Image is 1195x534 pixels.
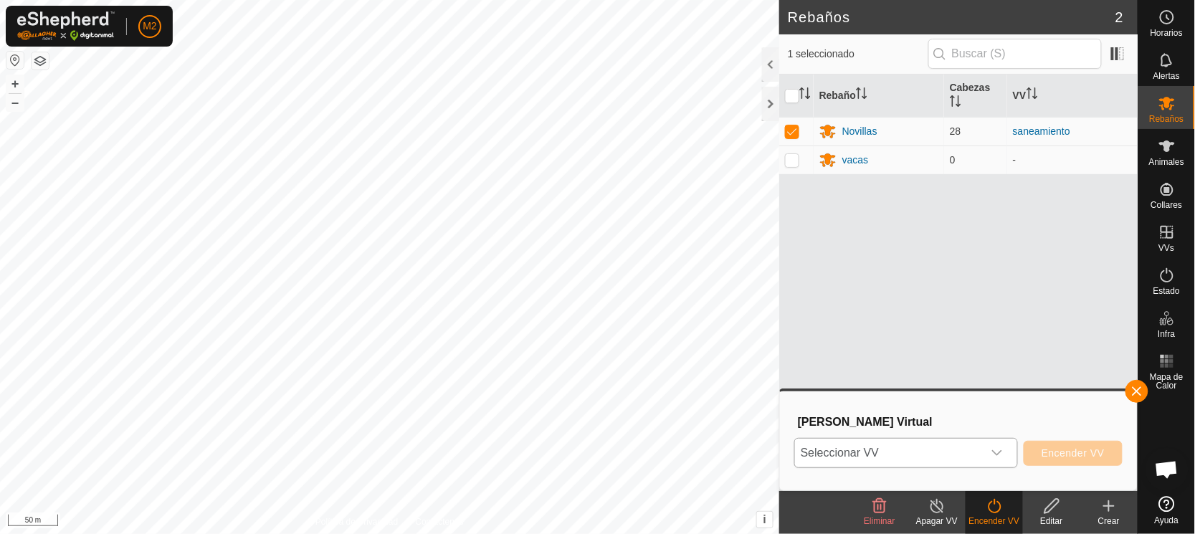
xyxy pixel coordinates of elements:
span: M2 [143,19,156,34]
a: Ayuda [1138,490,1195,530]
button: Encender VV [1024,441,1123,466]
p-sorticon: Activar para ordenar [1027,90,1038,101]
button: Capas del Mapa [32,52,49,70]
div: dropdown trigger [983,439,1011,467]
div: Novillas [842,124,877,139]
h2: Rebaños [788,9,1115,26]
a: Contáctenos [415,515,463,528]
span: 0 [950,154,956,166]
span: 2 [1115,6,1123,28]
div: Crear [1080,515,1138,528]
img: Logo Gallagher [17,11,115,41]
p-sorticon: Activar para ordenar [799,90,811,101]
button: – [6,94,24,111]
span: Horarios [1151,29,1183,37]
div: Editar [1023,515,1080,528]
th: Cabezas [944,75,1007,118]
button: i [757,512,773,528]
a: saneamiento [1013,125,1070,137]
td: - [1007,146,1138,174]
span: i [763,513,766,525]
span: Collares [1151,201,1182,209]
th: Rebaño [814,75,944,118]
a: Política de Privacidad [315,515,398,528]
span: Ayuda [1155,516,1179,525]
span: Estado [1153,287,1180,295]
span: Alertas [1153,72,1180,80]
span: Mapa de Calor [1142,373,1191,390]
p-sorticon: Activar para ordenar [856,90,867,101]
span: 28 [950,125,961,137]
span: Eliminar [864,516,895,526]
h3: [PERSON_NAME] Virtual [798,415,1123,429]
span: VVs [1158,244,1174,252]
div: Apagar VV [908,515,966,528]
input: Buscar (S) [928,39,1102,69]
span: Animales [1149,158,1184,166]
div: vacas [842,153,869,168]
span: Rebaños [1149,115,1184,123]
th: VV [1007,75,1138,118]
span: Encender VV [1042,447,1105,459]
span: Seleccionar VV [795,439,983,467]
p-sorticon: Activar para ordenar [950,97,961,109]
button: Restablecer Mapa [6,52,24,69]
div: Encender VV [966,515,1023,528]
span: 1 seleccionado [788,47,928,62]
span: Infra [1158,330,1175,338]
button: + [6,75,24,92]
div: Chat abierto [1146,448,1189,491]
